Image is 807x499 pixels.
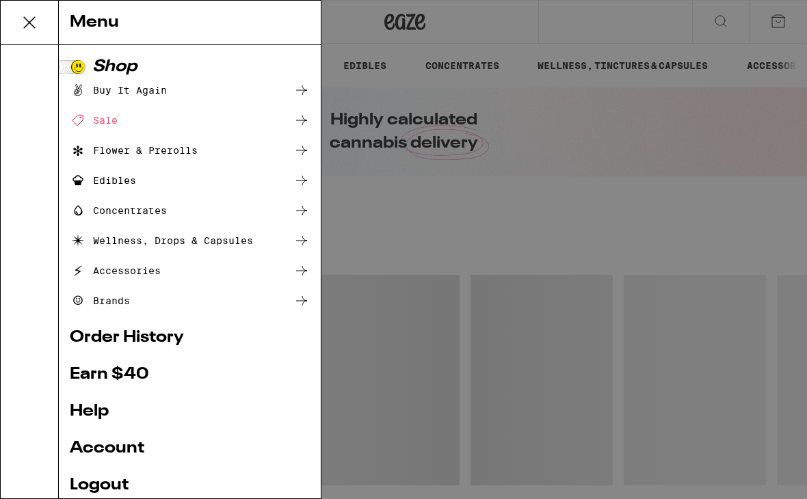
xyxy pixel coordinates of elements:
[70,232,253,249] div: Wellness, Drops & Capsules
[70,293,310,309] a: Brands
[70,202,310,219] a: Concentrates
[70,262,161,279] div: Accessories
[70,142,198,159] div: Flower & Prerolls
[70,172,136,189] div: Edibles
[70,82,310,98] a: Buy It Again
[70,477,310,494] a: Logout
[70,440,310,457] a: Account
[70,366,310,383] a: Earn $ 40
[70,142,310,159] a: Flower & Prerolls
[70,403,310,420] a: Help
[70,172,310,189] a: Edibles
[70,82,167,98] div: Buy It Again
[70,293,130,309] div: Brands
[70,112,310,129] a: Sale
[70,232,310,249] a: Wellness, Drops & Capsules
[70,262,310,279] a: Accessories
[59,1,321,45] div: Menu
[70,202,167,219] div: Concentrates
[70,59,310,75] a: Shop
[70,112,118,129] div: Sale
[70,329,310,346] a: Order History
